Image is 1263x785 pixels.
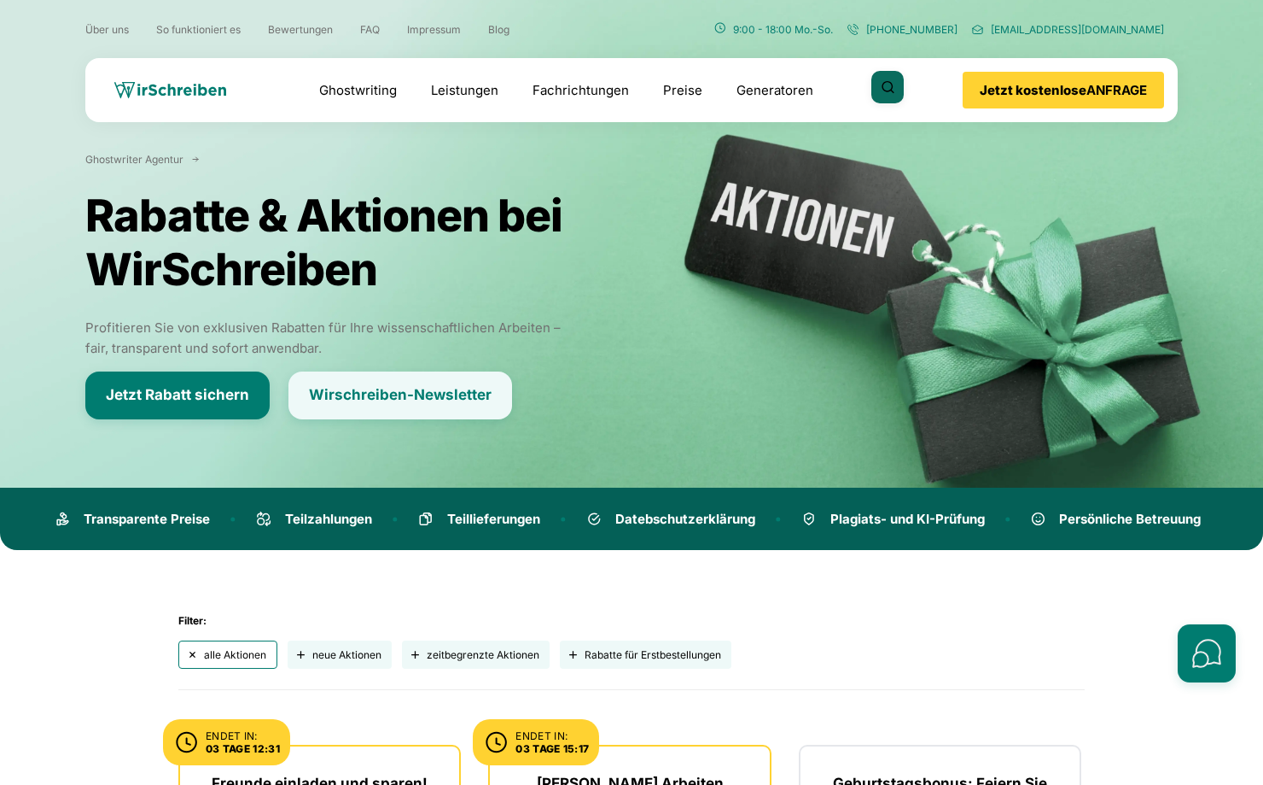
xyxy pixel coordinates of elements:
img: Datebschutzerklärung [586,511,602,527]
a: Leistungen [431,80,498,101]
button: zeitbegrenzte Aktionen [402,641,550,669]
div: Teillieferungen [418,511,540,527]
span: [PHONE_NUMBER] [866,23,957,36]
a: Preise [663,82,702,98]
a: [PHONE_NUMBER] [847,21,957,37]
img: Plagiats- und KI-Prüfung [801,511,817,527]
a: Fachrichtungen [533,80,629,101]
img: Transparente Preise [55,511,70,527]
a: Impressum [407,23,461,36]
a: Wirschreiben-Newsletter [288,372,512,419]
a: Generatoren [736,80,813,101]
span: Endet in: [206,729,280,742]
img: wirschreiben [114,82,226,99]
a: [EMAIL_ADDRESS][DOMAIN_NAME] [971,21,1164,37]
a: Ghostwriter Agentur [85,151,183,167]
img: Teilzahlungen [256,511,271,527]
div: Transparente Preise [55,511,210,527]
div: Datebschutzerklärung [586,511,755,527]
a: FAQ [360,23,380,36]
div: Filter: [178,614,1085,627]
div: Persönliche Betreuung [1031,511,1201,527]
div: Plagiats- und KI-Prüfung [801,511,985,527]
span: Endet in: [515,729,589,742]
span: 03 Tage 12:31 [206,742,280,755]
a: Ghostwriting [319,80,397,101]
button: neue Aktionen [288,641,392,669]
a: Bewertungen [268,23,333,36]
div: Teilzahlungen [256,511,372,527]
a: Jetzt Rabatt sichern [85,372,270,419]
span: 9:00 - 18:00 Mo.-So. [733,23,833,36]
button: Jetzt kostenloseANFRAGE [963,72,1164,108]
button: alle Aktionen [178,641,277,669]
a: Über uns [85,23,129,36]
h1: Rabatte & Aktionen bei WirSchreiben [85,189,580,296]
img: Teillieferungen [418,511,434,527]
b: Jetzt kostenlose [980,82,1086,98]
span: 03 Tage 15:17 [515,742,589,755]
button: Rabatte für Erstbestellungen [560,641,731,669]
p: Profitieren Sie von exklusiven Rabatten für Ihre wissenschaftlichen Arbeiten – fair, transparent ... [85,318,580,359]
a: Blog [488,23,509,36]
img: Persönliche Betreuung [1031,511,1045,527]
button: Suche öffnen [871,71,904,103]
a: So funktioniert es [156,23,241,36]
